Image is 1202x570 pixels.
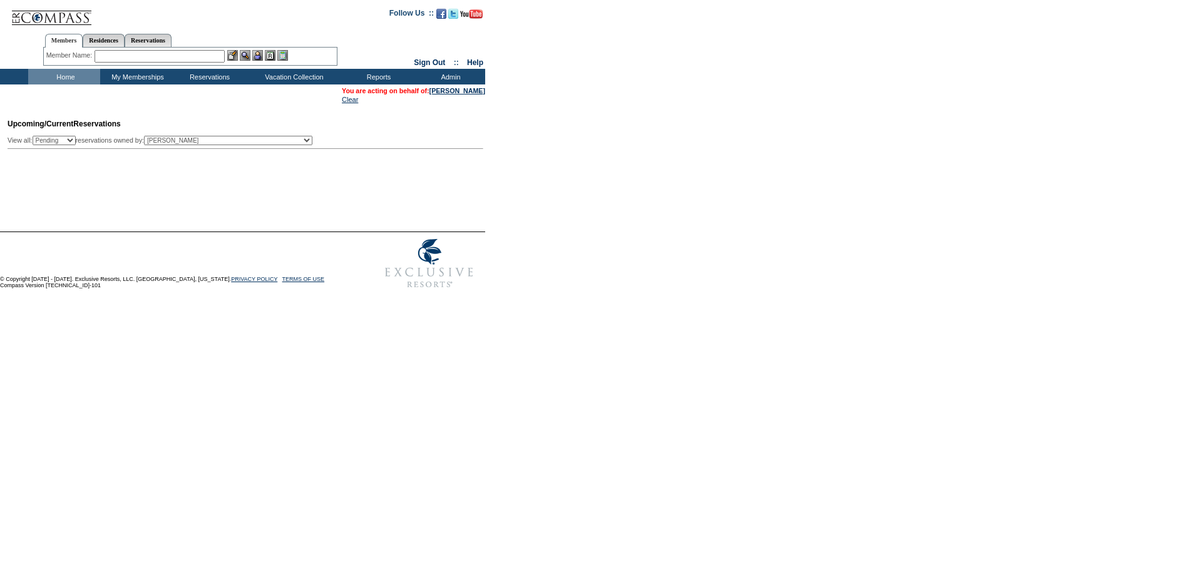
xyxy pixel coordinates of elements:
div: View all: reservations owned by: [8,136,318,145]
img: Follow us on Twitter [448,9,458,19]
td: Admin [413,69,485,84]
a: Clear [342,96,358,103]
td: Vacation Collection [244,69,341,84]
img: Exclusive Resorts [373,232,485,295]
img: b_calculator.gif [277,50,288,61]
span: You are acting on behalf of: [342,87,485,94]
td: Home [28,69,100,84]
td: Reservations [172,69,244,84]
img: Reservations [265,50,275,61]
img: b_edit.gif [227,50,238,61]
img: View [240,50,250,61]
div: Member Name: [46,50,95,61]
img: Become our fan on Facebook [436,9,446,19]
span: :: [454,58,459,67]
img: Impersonate [252,50,263,61]
a: Residences [83,34,125,47]
a: Follow us on Twitter [448,13,458,20]
a: Sign Out [414,58,445,67]
a: Become our fan on Facebook [436,13,446,20]
td: Reports [341,69,413,84]
span: Upcoming/Current [8,120,73,128]
a: TERMS OF USE [282,276,325,282]
a: Members [45,34,83,48]
a: Subscribe to our YouTube Channel [460,13,483,20]
span: Reservations [8,120,121,128]
a: Reservations [125,34,172,47]
img: Subscribe to our YouTube Channel [460,9,483,19]
a: PRIVACY POLICY [231,276,277,282]
td: Follow Us :: [389,8,434,23]
td: My Memberships [100,69,172,84]
a: [PERSON_NAME] [429,87,485,94]
a: Help [467,58,483,67]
